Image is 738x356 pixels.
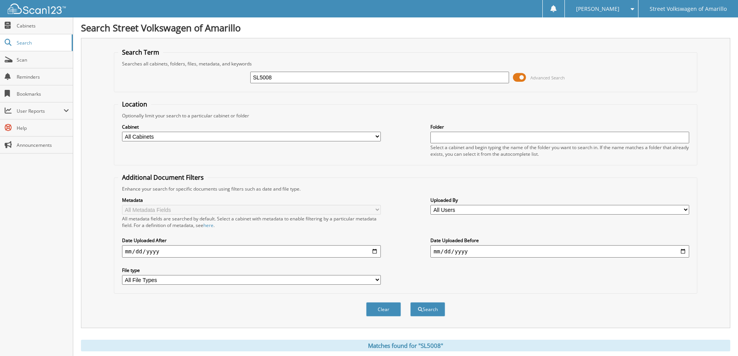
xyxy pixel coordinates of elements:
[122,215,381,229] div: All metadata fields are searched by default. Select a cabinet with metadata to enable filtering b...
[17,91,69,97] span: Bookmarks
[17,142,69,148] span: Announcements
[203,222,213,229] a: here
[17,108,64,114] span: User Reports
[8,3,66,14] img: scan123-logo-white.svg
[576,7,619,11] span: [PERSON_NAME]
[17,22,69,29] span: Cabinets
[17,57,69,63] span: Scan
[366,302,401,316] button: Clear
[118,60,693,67] div: Searches all cabinets, folders, files, metadata, and keywords
[17,40,68,46] span: Search
[118,173,208,182] legend: Additional Document Filters
[118,100,151,108] legend: Location
[650,7,727,11] span: Street Volkswagen of Amarillo
[122,197,381,203] label: Metadata
[81,340,730,351] div: Matches found for "SL5008"
[118,186,693,192] div: Enhance your search for specific documents using filters such as date and file type.
[17,125,69,131] span: Help
[530,75,565,81] span: Advanced Search
[118,48,163,57] legend: Search Term
[17,74,69,80] span: Reminders
[122,237,381,244] label: Date Uploaded After
[81,21,730,34] h1: Search Street Volkswagen of Amarillo
[122,245,381,258] input: start
[430,124,689,130] label: Folder
[430,144,689,157] div: Select a cabinet and begin typing the name of the folder you want to search in. If the name match...
[430,197,689,203] label: Uploaded By
[410,302,445,316] button: Search
[122,267,381,273] label: File type
[430,245,689,258] input: end
[122,124,381,130] label: Cabinet
[118,112,693,119] div: Optionally limit your search to a particular cabinet or folder
[430,237,689,244] label: Date Uploaded Before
